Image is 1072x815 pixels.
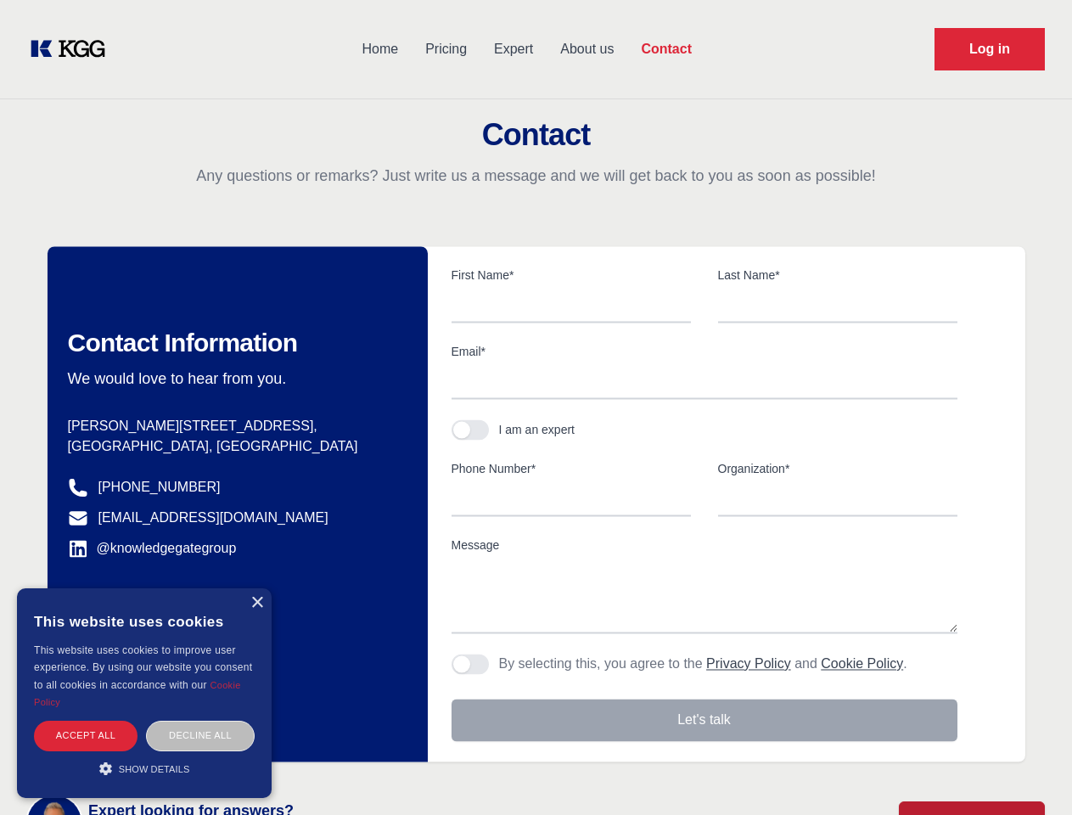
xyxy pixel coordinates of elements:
[452,267,691,284] label: First Name*
[452,343,957,360] label: Email*
[20,166,1052,186] p: Any questions or remarks? Just write us a message and we will get back to you as soon as possible!
[68,368,401,389] p: We would love to hear from you.
[34,601,255,642] div: This website uses cookies
[98,508,328,528] a: [EMAIL_ADDRESS][DOMAIN_NAME]
[627,27,705,71] a: Contact
[68,328,401,358] h2: Contact Information
[250,597,263,610] div: Close
[34,680,241,707] a: Cookie Policy
[146,721,255,750] div: Decline all
[34,721,138,750] div: Accept all
[452,460,691,477] label: Phone Number*
[718,267,957,284] label: Last Name*
[348,27,412,71] a: Home
[499,654,907,674] p: By selecting this, you agree to the and .
[452,699,957,741] button: Let's talk
[987,733,1072,815] iframe: Chat Widget
[68,416,401,436] p: [PERSON_NAME][STREET_ADDRESS],
[412,27,480,71] a: Pricing
[68,436,401,457] p: [GEOGRAPHIC_DATA], [GEOGRAPHIC_DATA]
[452,537,957,554] label: Message
[34,644,252,691] span: This website uses cookies to improve user experience. By using our website you consent to all coo...
[34,760,255,777] div: Show details
[821,656,903,671] a: Cookie Policy
[547,27,627,71] a: About us
[480,27,547,71] a: Expert
[718,460,957,477] label: Organization*
[706,656,791,671] a: Privacy Policy
[98,477,221,497] a: [PHONE_NUMBER]
[119,764,190,774] span: Show details
[20,118,1052,152] h2: Contact
[934,28,1045,70] a: Request Demo
[27,36,119,63] a: KOL Knowledge Platform: Talk to Key External Experts (KEE)
[499,421,575,438] div: I am an expert
[68,538,237,559] a: @knowledgegategroup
